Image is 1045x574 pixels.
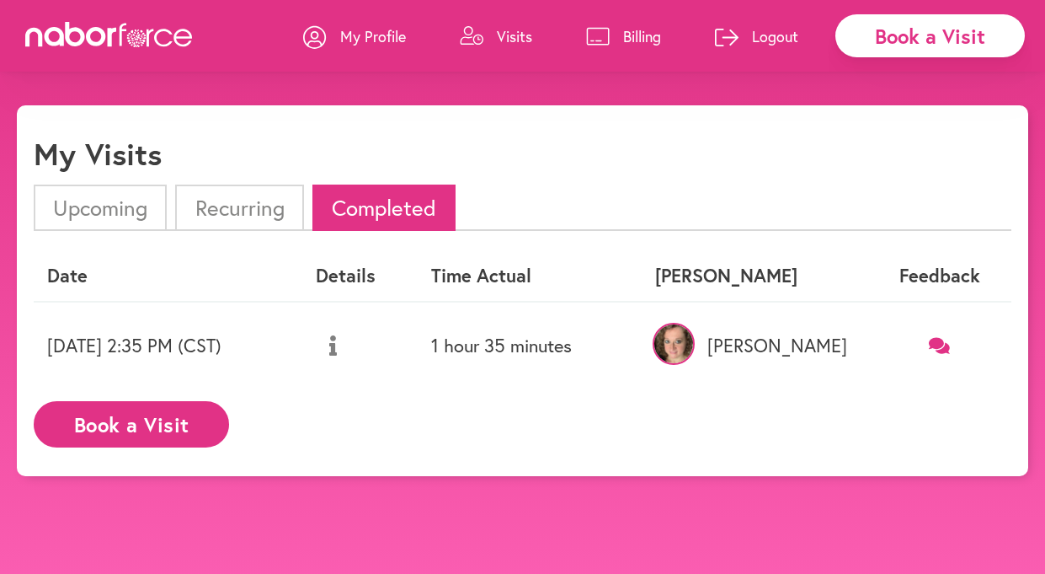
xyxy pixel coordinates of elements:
[653,323,695,365] img: WKwGW1FGRKOmrjYC6lAS
[460,11,532,62] a: Visits
[175,185,303,231] li: Recurring
[34,136,162,172] h1: My Visits
[642,251,867,301] th: [PERSON_NAME]
[34,401,229,448] button: Book a Visit
[303,11,406,62] a: My Profile
[715,11,798,62] a: Logout
[586,11,661,62] a: Billing
[418,251,642,301] th: Time Actual
[497,26,532,46] p: Visits
[655,335,854,357] p: [PERSON_NAME]
[312,185,456,231] li: Completed
[340,26,406,46] p: My Profile
[34,302,302,389] td: [DATE] 2:35 PM (CST)
[623,26,661,46] p: Billing
[34,251,302,301] th: Date
[867,251,1011,301] th: Feedback
[752,26,798,46] p: Logout
[302,251,418,301] th: Details
[835,14,1025,57] div: Book a Visit
[34,414,229,430] a: Book a Visit
[418,302,642,389] td: 1 hour 35 minutes
[34,185,167,231] li: Upcoming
